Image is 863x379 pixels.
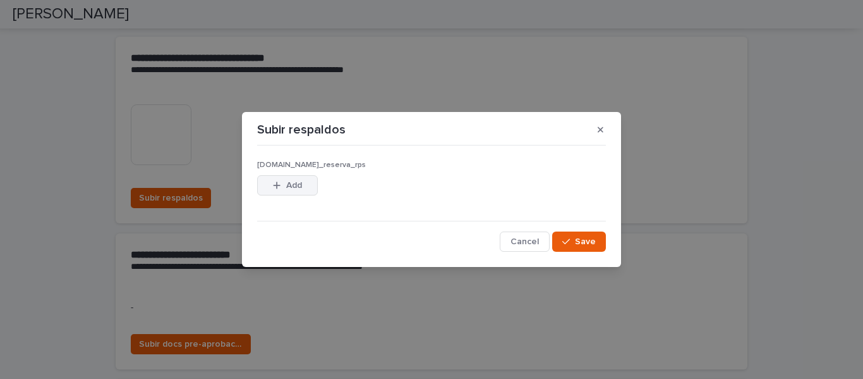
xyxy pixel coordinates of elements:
[552,232,606,252] button: Save
[575,237,596,246] span: Save
[510,237,539,246] span: Cancel
[500,232,550,252] button: Cancel
[257,175,318,196] button: Add
[257,122,346,137] p: Subir respaldos
[286,181,302,190] span: Add
[257,161,366,169] span: [DOMAIN_NAME]_reserva_rps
